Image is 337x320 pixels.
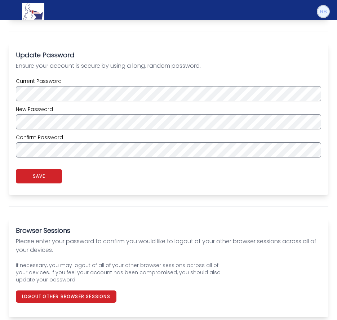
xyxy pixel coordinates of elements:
label: New Password [16,106,321,113]
label: Confirm Password [16,134,321,141]
p: Please enter your password to confirm you would like to logout of your other browser sessions acr... [16,237,321,254]
h3: Browser Sessions [16,226,321,236]
img: Roxanne Bhoori [318,6,329,17]
p: Ensure your account is secure by using a long, random password. [16,62,321,70]
img: Logo [22,3,44,20]
button: SAVE [16,169,62,183]
button: LOGOUT OTHER BROWSER SESSIONS [16,290,116,303]
h3: Update Password [16,50,321,60]
div: If necessary, you may logout of all of your other browser sessions across all of your devices. If... [16,262,223,283]
a: Logo [7,3,59,20]
label: Current Password [16,77,321,85]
